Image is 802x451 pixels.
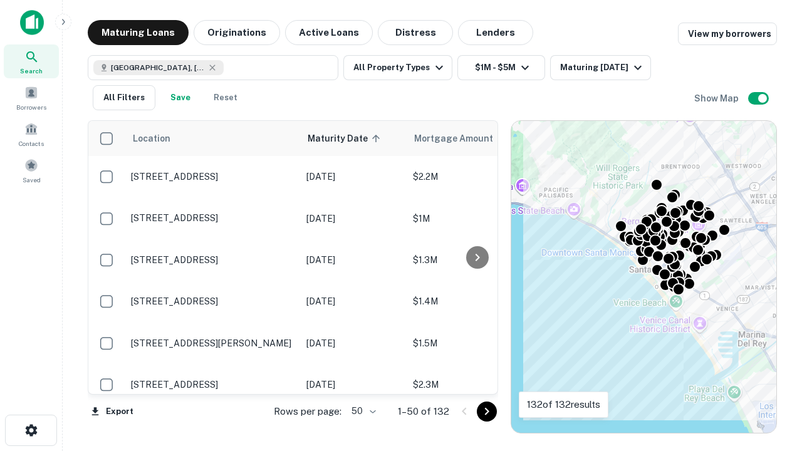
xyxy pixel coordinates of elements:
p: [STREET_ADDRESS] [131,254,294,266]
iframe: Chat Widget [739,351,802,411]
p: [DATE] [306,336,400,350]
button: Save your search to get updates of matches that match your search criteria. [160,85,200,110]
button: [GEOGRAPHIC_DATA], [GEOGRAPHIC_DATA], [GEOGRAPHIC_DATA] [88,55,338,80]
button: Reset [206,85,246,110]
p: [STREET_ADDRESS] [131,296,294,307]
button: Originations [194,20,280,45]
button: All Filters [93,85,155,110]
span: Search [20,66,43,76]
a: View my borrowers [678,23,777,45]
th: Location [125,121,300,156]
p: [STREET_ADDRESS] [131,379,294,390]
p: [DATE] [306,253,400,267]
p: 132 of 132 results [527,397,600,412]
span: [GEOGRAPHIC_DATA], [GEOGRAPHIC_DATA], [GEOGRAPHIC_DATA] [111,62,205,73]
p: [STREET_ADDRESS] [131,171,294,182]
p: [DATE] [306,212,400,225]
div: 50 [346,402,378,420]
a: Saved [4,153,59,187]
p: $1M [413,212,538,225]
button: Maturing Loans [88,20,189,45]
span: Borrowers [16,102,46,112]
button: Active Loans [285,20,373,45]
p: [DATE] [306,170,400,184]
th: Maturity Date [300,121,407,156]
div: 0 0 [511,121,776,433]
p: [DATE] [306,294,400,308]
a: Contacts [4,117,59,151]
button: $1M - $5M [457,55,545,80]
button: Distress [378,20,453,45]
button: Go to next page [477,402,497,422]
h6: Show Map [694,91,741,105]
p: [STREET_ADDRESS] [131,212,294,224]
span: Location [132,131,170,146]
p: 1–50 of 132 [398,404,449,419]
p: $1.3M [413,253,538,267]
p: $2.3M [413,378,538,391]
span: Mortgage Amount [414,131,509,146]
a: Search [4,44,59,78]
span: Saved [23,175,41,185]
button: Export [88,402,137,421]
a: Borrowers [4,81,59,115]
button: Lenders [458,20,533,45]
p: [DATE] [306,378,400,391]
span: Contacts [19,138,44,148]
button: All Property Types [343,55,452,80]
p: $1.5M [413,336,538,350]
img: capitalize-icon.png [20,10,44,35]
button: Maturing [DATE] [550,55,651,80]
span: Maturity Date [308,131,384,146]
th: Mortgage Amount [407,121,544,156]
div: Maturing [DATE] [560,60,645,75]
p: [STREET_ADDRESS][PERSON_NAME] [131,338,294,349]
p: $1.4M [413,294,538,308]
p: $2.2M [413,170,538,184]
p: Rows per page: [274,404,341,419]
